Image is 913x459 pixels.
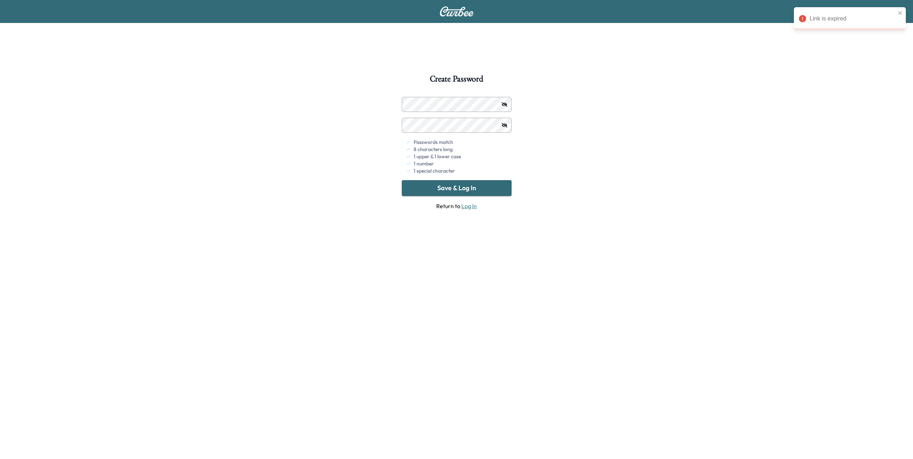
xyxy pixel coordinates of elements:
img: Curbee Logo [439,6,474,17]
span: 1 number [414,160,434,167]
span: Return to [402,202,512,210]
span: 1 upper & 1 lower case [414,153,461,160]
span: 1 special character [414,167,455,174]
a: Log In [461,202,477,210]
span: 8 characters long [414,146,453,153]
button: close [898,10,903,16]
h1: Create Password [430,75,483,87]
div: Link is expired [810,14,896,23]
button: Save & Log In [402,180,512,196]
span: Passwords match [414,139,453,146]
